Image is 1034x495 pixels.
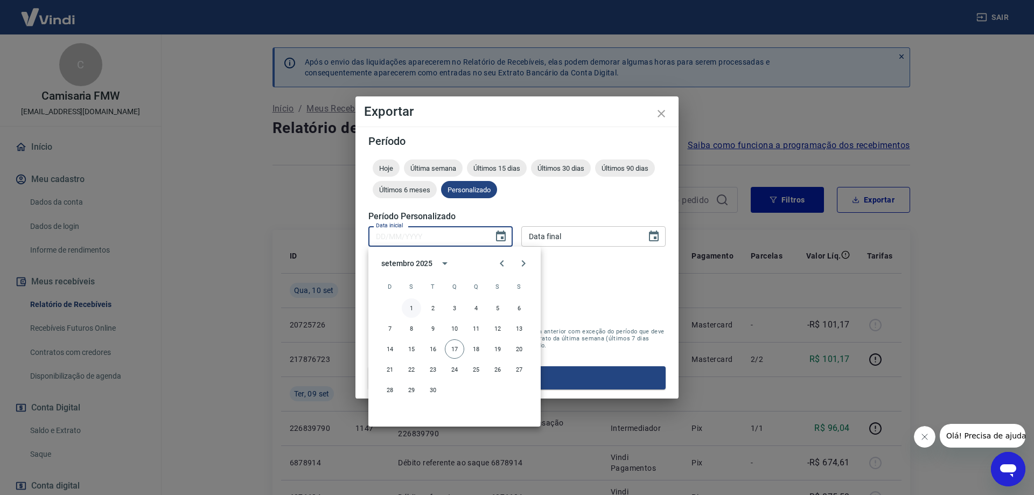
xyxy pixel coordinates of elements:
button: 21 [380,360,400,379]
button: 5 [488,298,507,318]
label: Data inicial [376,221,403,229]
button: 3 [445,298,464,318]
span: sexta-feira [488,276,507,297]
button: 11 [466,319,486,338]
div: Últimos 30 dias [531,159,591,177]
button: 26 [488,360,507,379]
span: quarta-feira [445,276,464,297]
span: quinta-feira [466,276,486,297]
iframe: Botão para abrir a janela de mensagens [991,452,1025,486]
div: Personalizado [441,181,497,198]
button: 2 [423,298,443,318]
button: Next month [513,253,534,274]
button: 6 [509,298,529,318]
iframe: Fechar mensagem [914,426,935,448]
button: 13 [509,319,529,338]
div: Últimos 15 dias [467,159,527,177]
span: Últimos 15 dias [467,164,527,172]
span: segunda-feira [402,276,421,297]
button: 18 [466,339,486,359]
h5: Período Personalizado [368,211,666,222]
button: 1 [402,298,421,318]
button: Choose date [490,226,512,247]
button: 16 [423,339,443,359]
button: 29 [402,380,421,400]
button: 15 [402,339,421,359]
button: 9 [423,319,443,338]
button: calendar view is open, switch to year view [436,254,454,273]
span: Hoje [373,164,400,172]
button: 25 [466,360,486,379]
button: 22 [402,360,421,379]
button: 28 [380,380,400,400]
button: 12 [488,319,507,338]
button: 20 [509,339,529,359]
button: 8 [402,319,421,338]
button: 19 [488,339,507,359]
button: 27 [509,360,529,379]
button: 10 [445,319,464,338]
span: terça-feira [423,276,443,297]
button: 30 [423,380,443,400]
div: Últimos 6 meses [373,181,437,198]
h5: Período [368,136,666,147]
div: Última semana [404,159,463,177]
button: 23 [423,360,443,379]
span: Últimos 6 meses [373,186,437,194]
span: sábado [509,276,529,297]
button: 24 [445,360,464,379]
button: 17 [445,339,464,359]
div: setembro 2025 [381,258,432,269]
button: close [648,101,674,127]
span: Personalizado [441,186,497,194]
button: 7 [380,319,400,338]
span: Últimos 30 dias [531,164,591,172]
button: Choose date [643,226,665,247]
input: DD/MM/YYYY [368,226,486,246]
div: Últimos 90 dias [595,159,655,177]
iframe: Mensagem da empresa [940,424,1025,448]
h4: Exportar [364,105,670,118]
button: Previous month [491,253,513,274]
button: 14 [380,339,400,359]
span: Últimos 90 dias [595,164,655,172]
span: Olá! Precisa de ajuda? [6,8,90,16]
span: Última semana [404,164,463,172]
input: DD/MM/YYYY [521,226,639,246]
button: 4 [466,298,486,318]
span: domingo [380,276,400,297]
div: Hoje [373,159,400,177]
